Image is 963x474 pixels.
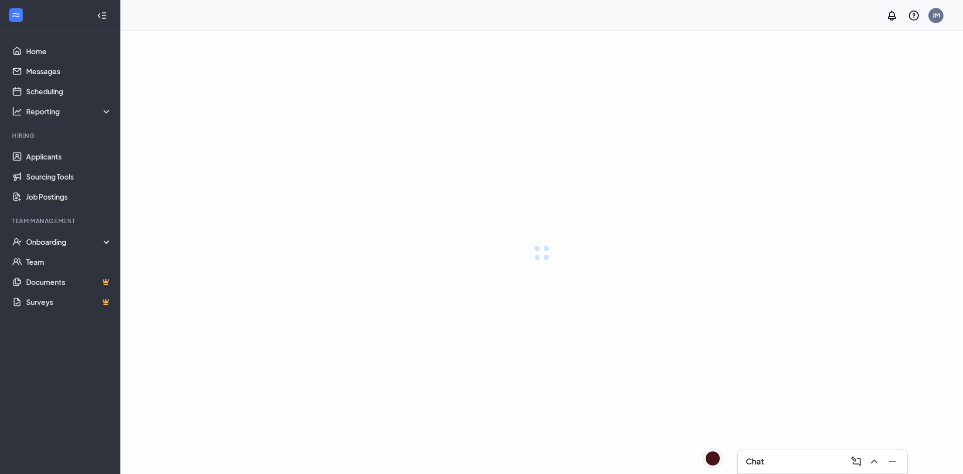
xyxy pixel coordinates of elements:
[26,252,112,272] a: Team
[26,41,112,61] a: Home
[865,453,881,469] button: ChevronUp
[11,10,21,20] svg: WorkstreamLogo
[12,217,110,225] div: Team Management
[908,10,920,22] svg: QuestionInfo
[847,453,863,469] button: ComposeMessage
[26,146,112,167] a: Applicants
[26,106,112,116] div: Reporting
[883,453,899,469] button: Minimize
[26,81,112,101] a: Scheduling
[886,10,898,22] svg: Notifications
[26,61,112,81] a: Messages
[97,11,107,21] svg: Collapse
[26,187,112,207] a: Job Postings
[12,131,110,140] div: Hiring
[746,456,764,467] h3: Chat
[26,272,112,292] a: DocumentsCrown
[868,455,880,467] svg: ChevronUp
[886,455,898,467] svg: Minimize
[850,455,862,467] svg: ComposeMessage
[12,237,22,247] svg: UserCheck
[932,11,940,20] div: JM
[26,292,112,312] a: SurveysCrown
[26,237,112,247] div: Onboarding
[12,106,22,116] svg: Analysis
[26,167,112,187] a: Sourcing Tools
